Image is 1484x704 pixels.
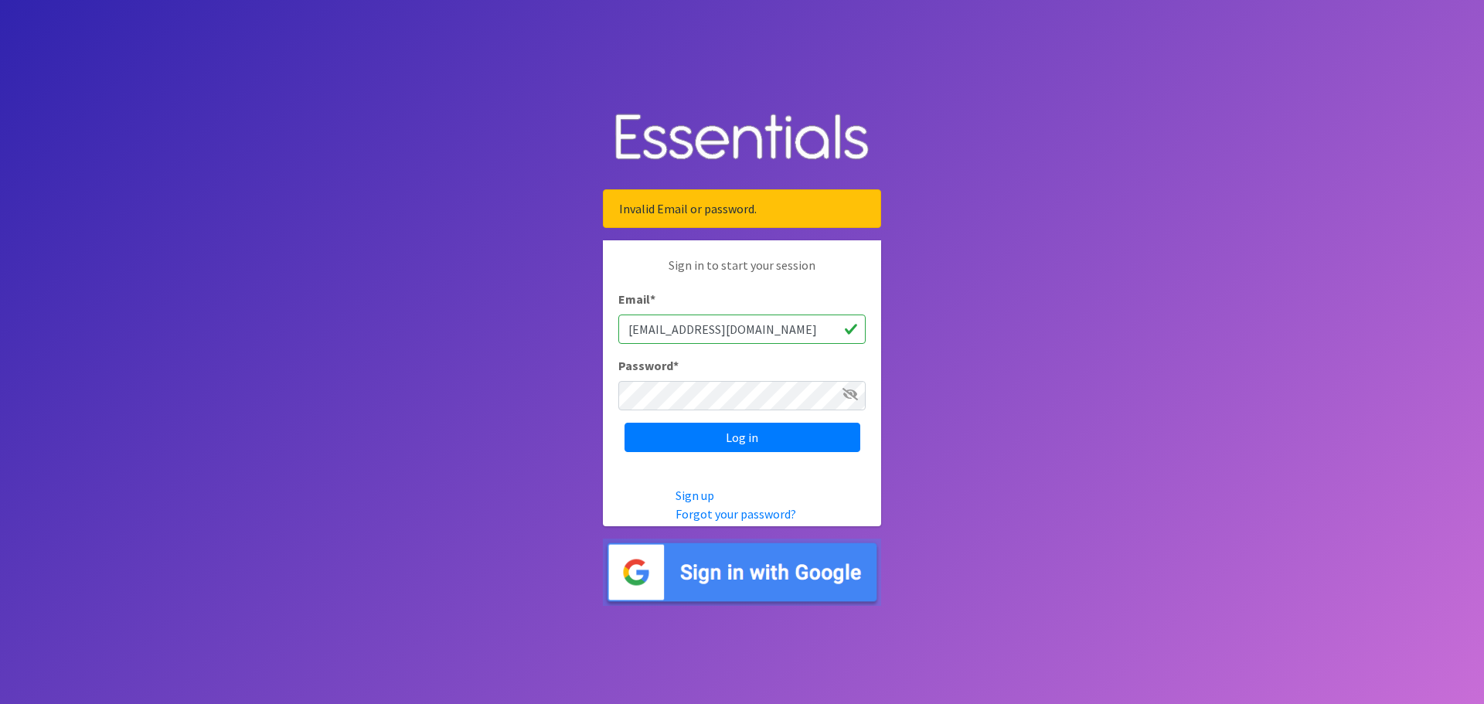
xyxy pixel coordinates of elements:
p: Sign in to start your session [618,256,866,290]
input: Log in [625,423,860,452]
abbr: required [673,358,679,373]
a: Sign up [676,488,714,503]
a: Forgot your password? [676,506,796,522]
img: Human Essentials [603,98,881,178]
label: Password [618,356,679,375]
abbr: required [650,291,655,307]
label: Email [618,290,655,308]
div: Invalid Email or password. [603,189,881,228]
img: Sign in with Google [603,539,881,606]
